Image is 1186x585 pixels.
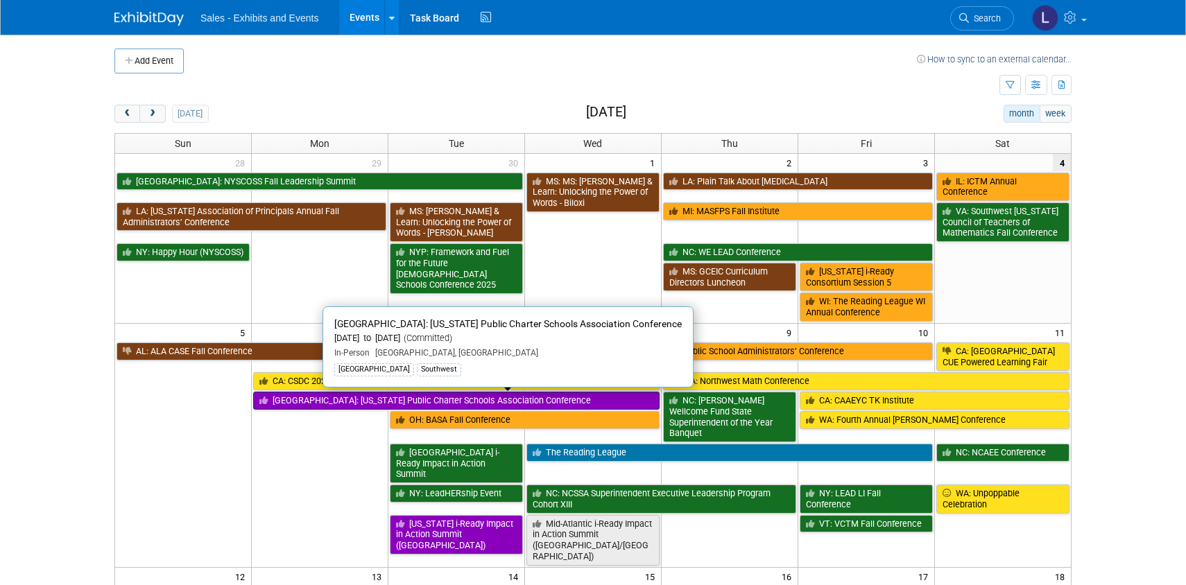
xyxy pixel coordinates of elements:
[114,49,184,73] button: Add Event
[334,363,414,376] div: [GEOGRAPHIC_DATA]
[663,263,796,291] a: MS: GCEIC Curriculum Directors Luncheon
[936,444,1069,462] a: NC: NCAEE Conference
[1053,154,1071,171] span: 4
[334,333,682,344] div: [DATE] to [DATE]
[117,173,523,191] a: [GEOGRAPHIC_DATA]: NYSCOSS Fall Leadership Summit
[310,138,329,149] span: Mon
[172,105,209,123] button: [DATE]
[390,411,660,429] a: OH: BASA Fall Conference
[175,138,191,149] span: Sun
[526,444,933,462] a: The Reading League
[234,568,251,585] span: 12
[648,154,661,171] span: 1
[1032,5,1058,31] img: Lendy Bell
[370,154,388,171] span: 29
[917,324,934,341] span: 10
[370,348,538,358] span: [GEOGRAPHIC_DATA], [GEOGRAPHIC_DATA]
[995,138,1010,149] span: Sat
[1040,105,1072,123] button: week
[800,263,933,291] a: [US_STATE] i-Ready Consortium Session 5
[800,515,933,533] a: VT: VCTM Fall Conference
[526,173,660,212] a: MS: MS: [PERSON_NAME] & Learn: Unlocking the Power of Words - Biloxi
[449,138,464,149] span: Tue
[917,568,934,585] span: 17
[334,348,370,358] span: In-Person
[785,324,798,341] span: 9
[663,202,933,220] a: MI: MASFPS Fall Institute
[583,138,602,149] span: Wed
[663,243,933,261] a: NC: WE LEAD Conference
[114,12,184,26] img: ExhibitDay
[526,342,933,360] a: MI: [US_STATE] Association of Non-Public School Administrators’ Conference
[117,342,523,360] a: AL: ALA CASE Fall Conference
[936,342,1069,371] a: CA: [GEOGRAPHIC_DATA] CUE Powered Learning Fair
[400,333,452,343] span: (Committed)
[922,154,934,171] span: 3
[200,12,318,24] span: Sales - Exhibits and Events
[721,138,738,149] span: Thu
[417,363,461,376] div: Southwest
[390,243,523,294] a: NYP: Framework and Fuel for the Future [DEMOGRAPHIC_DATA] Schools Conference 2025
[969,13,1001,24] span: Search
[234,154,251,171] span: 28
[117,202,386,231] a: LA: [US_STATE] Association of Principals Annual Fall Administrators’ Conference
[390,515,523,555] a: [US_STATE] i-Ready Impact in Action Summit ([GEOGRAPHIC_DATA])
[800,411,1069,429] a: WA: Fourth Annual [PERSON_NAME] Conference
[390,202,523,242] a: MS: [PERSON_NAME] & Learn: Unlocking the Power of Words - [PERSON_NAME]
[390,484,523,503] a: NY: LeadHERship Event
[785,154,798,171] span: 2
[950,6,1014,30] a: Search
[1054,568,1071,585] span: 18
[1004,105,1040,123] button: month
[117,243,250,261] a: NY: Happy Hour (NYSCOSS)
[507,568,524,585] span: 14
[390,444,523,483] a: [GEOGRAPHIC_DATA] i-Ready Impact in Action Summit
[586,105,626,120] h2: [DATE]
[800,484,933,513] a: NY: LEAD LI Fall Conference
[526,484,796,513] a: NC: NCSSA Superintendent Executive Leadership Program Cohort XIII
[936,484,1069,513] a: WA: Unpoppable Celebration
[780,568,798,585] span: 16
[1054,324,1071,341] span: 11
[114,105,140,123] button: prev
[936,173,1069,201] a: IL: ICTM Annual Conference
[239,324,251,341] span: 5
[253,372,660,390] a: CA: CSDC 2025 (Charter Schools Development Center) Conference
[663,392,796,442] a: NC: [PERSON_NAME] Wellcome Fund State Superintendent of the Year Banquet
[861,138,872,149] span: Fri
[253,392,660,410] a: [GEOGRAPHIC_DATA]: [US_STATE] Public Charter Schools Association Conference
[139,105,165,123] button: next
[334,318,682,329] span: [GEOGRAPHIC_DATA]: [US_STATE] Public Charter Schools Association Conference
[370,568,388,585] span: 13
[507,154,524,171] span: 30
[663,372,1069,390] a: WA: Northwest Math Conference
[663,173,933,191] a: LA: Plain Talk About [MEDICAL_DATA]
[917,54,1072,64] a: How to sync to an external calendar...
[526,515,660,566] a: Mid-Atlantic i-Ready Impact in Action Summit ([GEOGRAPHIC_DATA]/[GEOGRAPHIC_DATA])
[644,568,661,585] span: 15
[800,292,933,321] a: WI: The Reading League WI Annual Conference
[936,202,1069,242] a: VA: Southwest [US_STATE] Council of Teachers of Mathematics Fall Conference
[800,392,1069,410] a: CA: CAAEYC TK Institute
